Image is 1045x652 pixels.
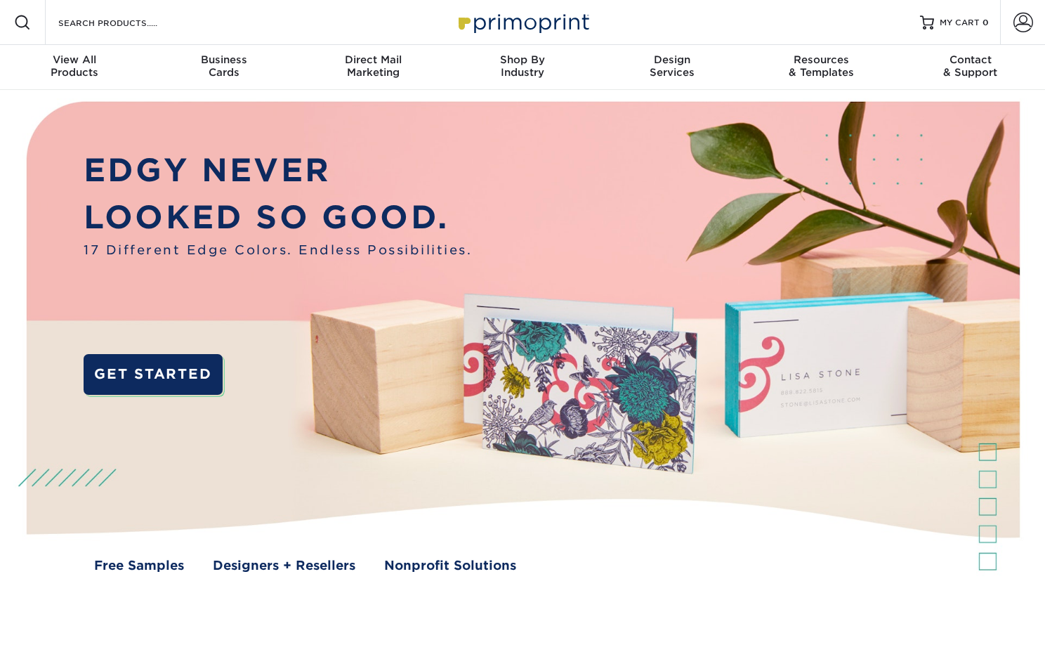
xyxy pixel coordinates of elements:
span: Design [597,53,747,66]
span: 0 [982,18,989,27]
div: Cards [150,53,299,79]
span: Shop By [448,53,598,66]
a: GET STARTED [84,354,223,396]
span: Business [150,53,299,66]
input: SEARCH PRODUCTS..... [57,14,194,31]
span: MY CART [940,17,980,29]
a: DesignServices [597,45,747,90]
a: Contact& Support [895,45,1045,90]
div: & Support [895,53,1045,79]
p: EDGY NEVER [84,147,472,194]
a: Resources& Templates [747,45,896,90]
a: BusinessCards [150,45,299,90]
div: & Templates [747,53,896,79]
span: 17 Different Edge Colors. Endless Possibilities. [84,241,472,260]
a: Nonprofit Solutions [384,556,516,575]
p: LOOKED SO GOOD. [84,194,472,241]
a: Shop ByIndustry [448,45,598,90]
div: Industry [448,53,598,79]
div: Marketing [298,53,448,79]
a: Designers + Resellers [213,556,355,575]
span: Direct Mail [298,53,448,66]
img: Primoprint [452,7,593,37]
div: Services [597,53,747,79]
span: Resources [747,53,896,66]
a: Direct MailMarketing [298,45,448,90]
span: Contact [895,53,1045,66]
a: Free Samples [94,556,184,575]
